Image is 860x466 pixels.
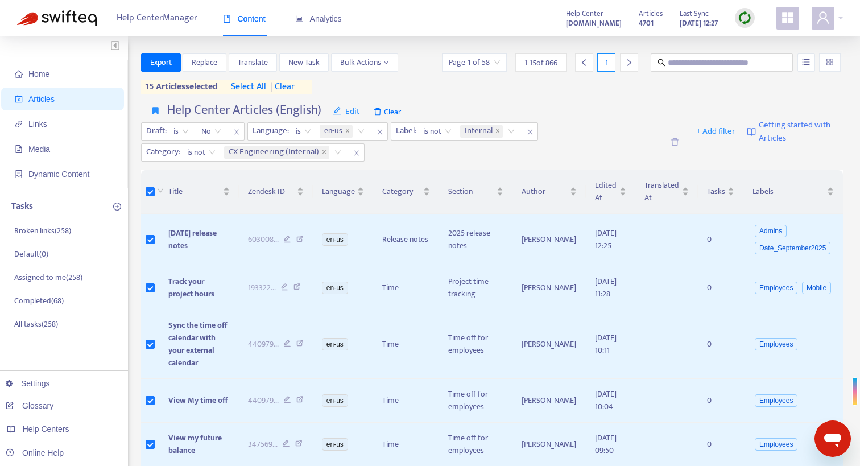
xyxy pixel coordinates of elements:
[698,310,743,379] td: 0
[781,11,795,24] span: appstore
[448,185,495,198] span: Section
[6,379,50,388] a: Settings
[14,248,48,260] p: Default ( 0 )
[671,138,679,146] span: delete
[296,123,311,140] span: is
[28,170,89,179] span: Dynamic Content
[595,331,617,357] span: [DATE] 10:11
[512,214,586,266] td: [PERSON_NAME]
[688,122,744,141] button: + Add filter
[248,438,278,451] span: 347569 ...
[373,125,387,139] span: close
[113,203,121,211] span: plus-circle
[349,146,364,160] span: close
[680,17,718,30] strong: [DATE] 12:27
[512,266,586,310] td: [PERSON_NAME]
[150,56,172,69] span: Export
[524,57,557,69] span: 1 - 15 of 866
[755,338,797,350] span: Employees
[313,170,373,214] th: Language
[753,185,825,198] span: Labels
[373,214,439,266] td: Release notes
[391,123,418,140] span: Label :
[168,185,221,198] span: Title
[168,431,222,457] span: View my future balance
[28,69,49,79] span: Home
[168,226,217,252] span: [DATE] release notes
[696,125,735,138] span: + Add filter
[15,70,23,78] span: home
[229,125,244,139] span: close
[248,394,279,407] span: 440979 ...
[187,144,216,161] span: is not
[28,119,47,129] span: Links
[324,125,342,138] span: en-us
[157,187,164,194] span: down
[747,127,756,137] img: image-link
[802,282,831,294] span: Mobile
[566,17,622,30] strong: [DOMAIN_NAME]
[597,53,615,72] div: 1
[698,266,743,310] td: 0
[755,242,830,254] span: Date_September2025
[142,144,182,161] span: Category :
[523,125,537,139] span: close
[141,53,181,72] button: Export
[580,59,588,67] span: left
[11,200,33,213] p: Tasks
[14,318,58,330] p: All tasks ( 258 )
[680,7,709,20] span: Last Sync
[14,295,64,307] p: Completed ( 68 )
[439,214,513,266] td: 2025 release notes
[239,170,313,214] th: Zendesk ID
[322,394,348,407] span: en-us
[288,56,320,69] span: New Task
[141,80,218,94] span: 15 articles selected
[495,128,501,135] span: close
[816,11,830,24] span: user
[322,233,348,246] span: en-us
[698,170,743,214] th: Tasks
[231,80,266,94] span: select all
[168,275,214,300] span: Track your project hours
[512,310,586,379] td: [PERSON_NAME]
[333,105,360,118] span: Edit
[460,125,503,138] span: Internal
[595,387,617,413] span: [DATE] 10:04
[382,185,421,198] span: Category
[248,282,276,294] span: 193322 ...
[802,58,810,66] span: unordered-list
[639,7,663,20] span: Articles
[322,338,348,350] span: en-us
[324,102,369,121] button: editEdit
[248,185,295,198] span: Zendesk ID
[322,438,348,451] span: en-us
[322,185,355,198] span: Language
[15,145,23,153] span: file-image
[14,225,71,237] p: Broken links ( 258 )
[238,56,268,69] span: Translate
[224,146,329,159] span: CX Engineering (Internal)
[595,179,617,204] span: Edited At
[173,123,189,140] span: is
[373,379,439,423] td: Time
[512,170,586,214] th: Author
[595,431,617,457] span: [DATE] 09:50
[23,424,69,434] span: Help Centers
[142,123,168,140] span: Draft :
[15,120,23,128] span: link
[368,102,407,121] span: Clear
[625,59,633,67] span: right
[14,271,82,283] p: Assigned to me ( 258 )
[279,53,329,72] button: New Task
[295,15,303,23] span: area-chart
[320,125,353,138] span: en-us
[6,401,53,410] a: Glossary
[17,10,97,26] img: Swifteq
[192,56,217,69] span: Replace
[439,170,513,214] th: Section
[345,128,350,135] span: close
[248,233,279,246] span: 603008 ...
[167,102,321,118] h4: Help Center Articles (English)
[439,266,513,310] td: Project time tracking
